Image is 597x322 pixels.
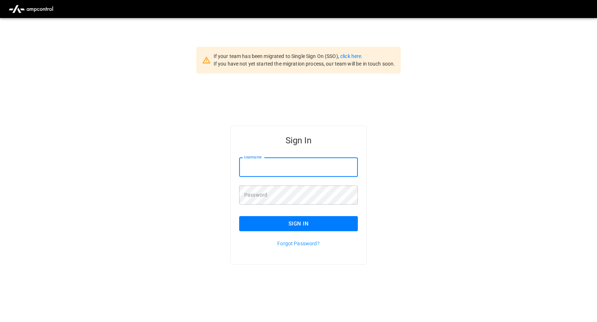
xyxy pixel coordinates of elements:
img: ampcontrol.io logo [6,2,56,16]
p: Forgot Password? [239,240,358,247]
a: click here. [340,53,363,59]
button: Sign In [239,216,358,231]
h5: Sign In [239,135,358,146]
span: If your team has been migrated to Single Sign On (SSO), [214,53,340,59]
label: Username [244,155,261,160]
span: If you have not yet started the migration process, our team will be in touch soon. [214,61,395,67]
